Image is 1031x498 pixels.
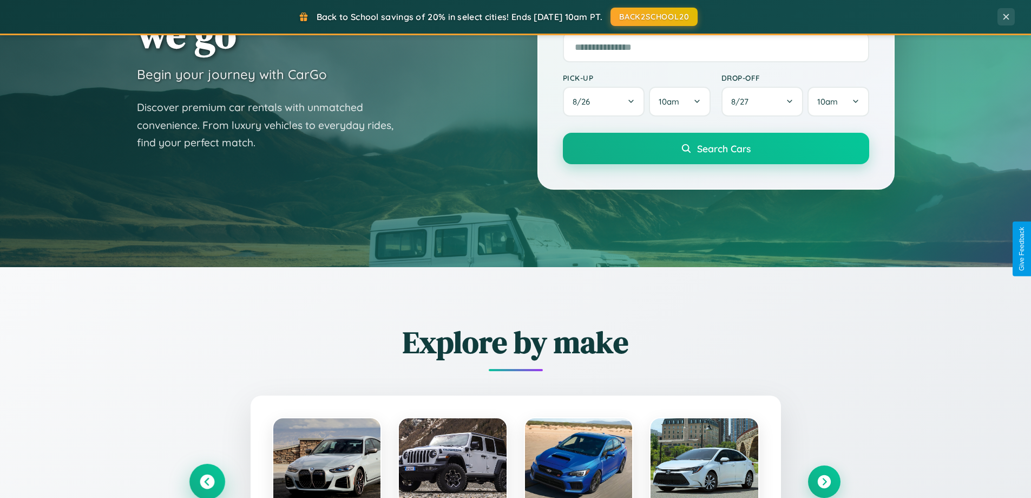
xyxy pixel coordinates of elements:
span: Search Cars [697,143,751,154]
label: Pick-up [563,73,711,82]
button: Search Cars [563,133,869,164]
p: Discover premium car rentals with unmatched convenience. From luxury vehicles to everyday rides, ... [137,99,408,152]
button: 10am [649,87,710,117]
button: BACK2SCHOOL20 [610,8,698,26]
button: 10am [807,87,869,117]
span: 8 / 27 [731,96,754,107]
h2: Explore by make [191,321,840,363]
span: 10am [817,96,838,107]
h3: Begin your journey with CarGo [137,66,327,82]
span: 10am [659,96,679,107]
button: 8/27 [721,87,804,117]
button: 8/26 [563,87,645,117]
span: 8 / 26 [573,96,595,107]
label: Drop-off [721,73,869,82]
div: Give Feedback [1018,227,1026,271]
span: Back to School savings of 20% in select cities! Ends [DATE] 10am PT. [317,11,602,22]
